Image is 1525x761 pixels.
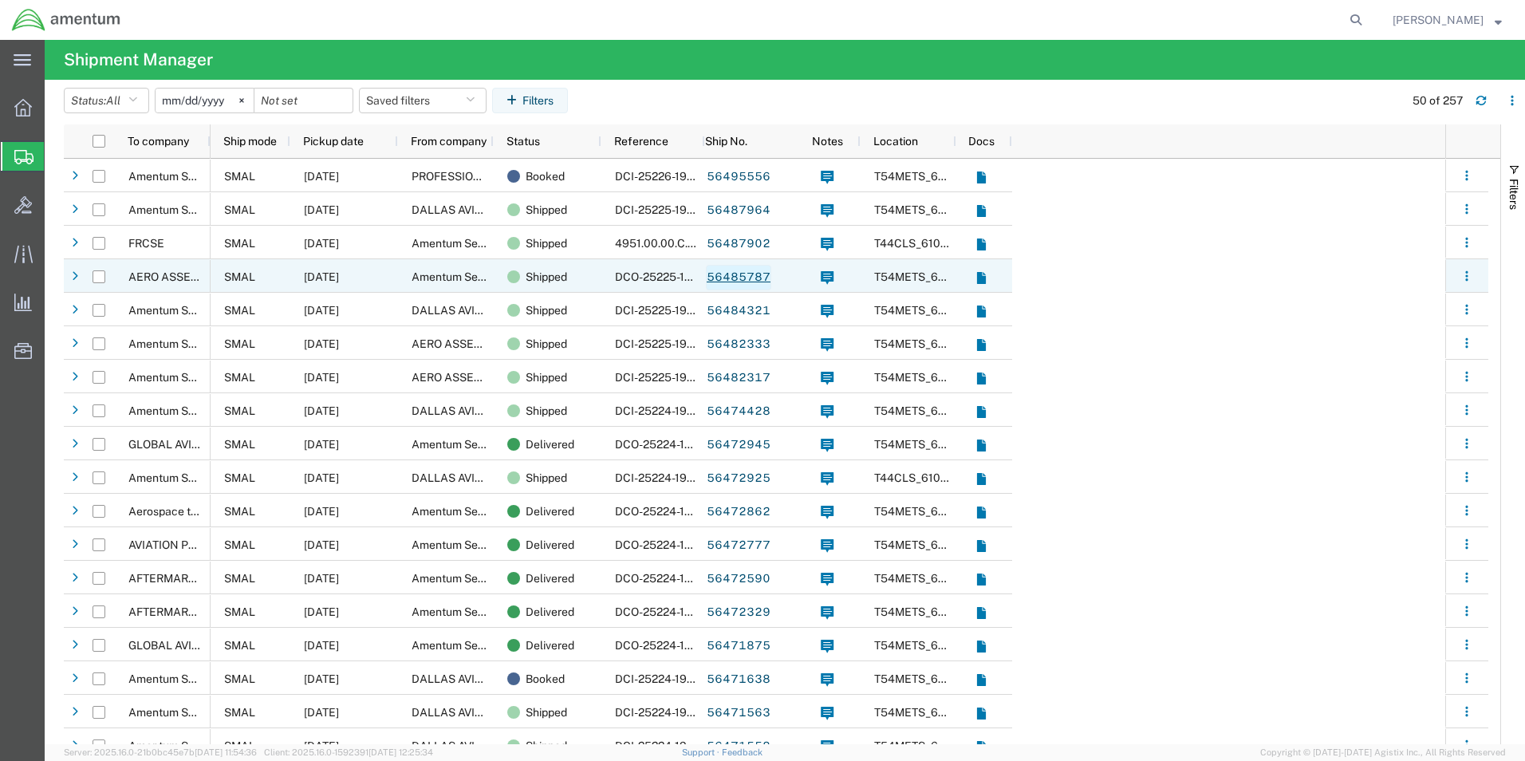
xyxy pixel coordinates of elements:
span: Amentum Services, Inc. [128,337,248,350]
h4: Shipment Manager [64,40,213,80]
span: [DATE] 12:25:34 [368,747,433,757]
span: Delivered [526,595,574,629]
a: 56471875 [706,633,771,659]
span: DCI-25225-199411 [615,203,711,216]
span: Amentum Services, Inc. [128,170,248,183]
span: Amentum Services, Inc. [128,304,248,317]
span: DALLAS AVIATION INC [412,304,530,317]
span: Amentum Services, Inc. [412,639,531,652]
span: Amentum Services, Inc. [412,505,531,518]
span: Shipped [526,327,567,361]
span: DCI-25225-199378 [615,304,715,317]
a: 56472777 [706,533,771,558]
span: AVIATION PLUS INC [128,538,232,551]
span: DALLAS AVIATION INC [412,404,530,417]
span: 08/13/2025 [304,371,339,384]
span: T54METS_6100 - NAS Corpus Christi [874,706,1103,719]
span: T54METS_6100 - NAS Corpus Christi [874,605,1103,618]
span: SMAL [224,170,255,183]
span: Ship mode [223,135,277,148]
span: Ship No. [705,135,747,148]
a: 56495556 [706,164,771,190]
span: Reference [614,135,668,148]
span: AFTERMARKET RECEIVING [128,605,272,618]
span: T54METS_6100 - NAS Corpus Christi [874,672,1103,685]
span: Amentum Services, Inc. [412,237,531,250]
span: 08/13/2025 [304,203,339,216]
span: SMAL [224,605,255,618]
a: 56472945 [706,432,771,458]
span: SMAL [224,203,255,216]
span: SMAL [224,270,255,283]
input: Not set [156,89,254,112]
span: Amentum Services, Inc. [412,605,531,618]
span: DCO-25224-166721 [615,572,716,585]
span: DCI-25224-199307 [615,706,715,719]
span: T44CLS_6100 - NAS Corpus Christi [874,237,1094,250]
span: Pickup date [303,135,364,148]
span: SMAL [224,471,255,484]
span: Client: 2025.16.0-1592391 [264,747,433,757]
span: SMAL [224,304,255,317]
span: Booked [526,662,565,696]
span: T54METS_6100 - NAS Corpus Christi [874,505,1103,518]
span: Status [506,135,540,148]
span: Amentum Services, Inc. [128,203,248,216]
span: Shipped [526,361,567,394]
span: Delivered [526,495,574,528]
img: logo [11,8,121,32]
span: Amentum Services, Inc. [128,672,248,685]
span: Shipped [526,193,567,227]
span: DCI-25225-199362 [615,337,715,350]
span: Amentum Services, Inc. [128,471,248,484]
span: AERO ASSETS LLC [412,337,510,350]
span: SMAL [224,538,255,551]
span: GLOBAL AVIATION HELICOPTER LLC [128,639,320,652]
span: Shipped [526,227,567,260]
span: 08/12/2025 [304,739,339,752]
span: Amentum Services, Inc. [128,371,248,384]
span: SMAL [224,572,255,585]
button: Status:All [64,88,149,113]
a: 56482333 [706,332,771,357]
a: 56474428 [706,399,771,424]
span: 08/12/2025 [304,438,339,451]
span: 08/12/2025 [304,672,339,685]
span: 08/14/2025 [304,170,339,183]
span: T54METS_6100 - NAS Corpus Christi [874,203,1103,216]
a: 56472590 [706,566,771,592]
span: DALLAS AVIATION INC [412,706,530,719]
a: 56471638 [706,667,771,692]
span: Copyright © [DATE]-[DATE] Agistix Inc., All Rights Reserved [1260,746,1506,759]
span: 08/13/2025 [304,337,339,350]
span: Shipped [526,294,567,327]
span: [DATE] 11:54:36 [195,747,257,757]
span: DCI-25224-199334 [615,471,715,484]
span: PROFESSIONAL AVIATION ASSOCIATES INC [412,170,643,183]
span: All [106,94,120,107]
span: Shipped [526,260,567,294]
span: T54METS_6100 - NAS Corpus Christi [874,438,1103,451]
a: 56485787 [706,265,771,290]
a: 56484321 [706,298,771,324]
span: Delivered [526,428,574,461]
span: DCI-25224-199345 [615,404,715,417]
span: DCO-25224-166727 [615,438,718,451]
span: Amentum Services, Inc. [412,572,531,585]
span: AERO ASSETS LLC [412,371,510,384]
span: Amentum Services, Inc. [412,438,531,451]
input: Not set [254,89,353,112]
span: 08/12/2025 [304,471,339,484]
span: DCO-25224-166726 [615,505,719,518]
span: SMAL [224,237,255,250]
span: 08/12/2025 [304,404,339,417]
a: 56487964 [706,198,771,223]
span: DALLAS AVIATION INC [412,203,530,216]
span: From company [411,135,487,148]
span: 08/12/2025 [304,605,339,618]
span: T44CLS_6100 - NAS Corpus Christi [874,471,1094,484]
span: 08/13/2025 [304,304,339,317]
button: Saved filters [359,88,487,113]
span: T54METS_6100 - NAS Corpus Christi [874,739,1103,752]
span: DALLAS AVIATION INC [412,471,530,484]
